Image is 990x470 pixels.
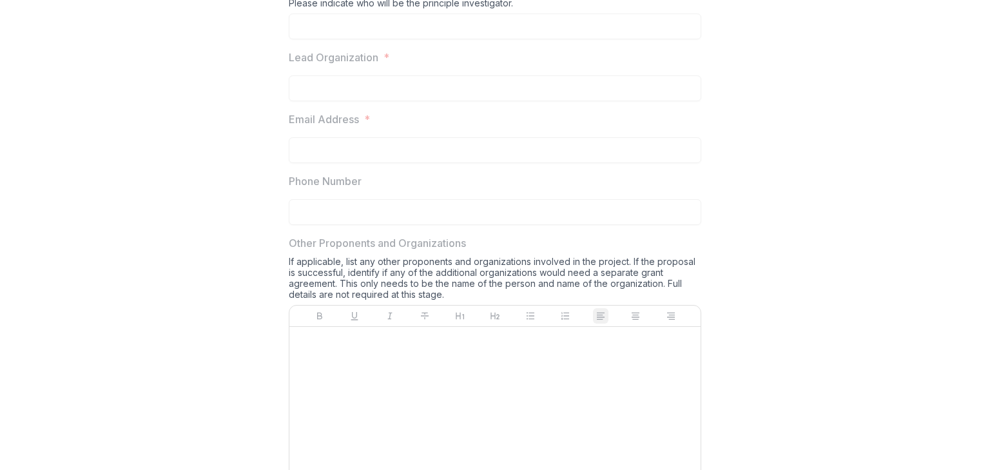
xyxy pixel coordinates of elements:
[289,112,359,127] p: Email Address
[487,308,503,324] button: Heading 2
[289,50,378,65] p: Lead Organization
[289,235,466,251] p: Other Proponents and Organizations
[382,308,398,324] button: Italicize
[417,308,432,324] button: Strike
[452,308,468,324] button: Heading 1
[312,308,327,324] button: Bold
[289,256,701,305] div: If applicable, list any other proponents and organizations involved in the project. If the propos...
[347,308,362,324] button: Underline
[289,173,362,189] p: Phone Number
[523,308,538,324] button: Bullet List
[663,308,679,324] button: Align Right
[628,308,643,324] button: Align Center
[558,308,573,324] button: Ordered List
[593,308,608,324] button: Align Left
